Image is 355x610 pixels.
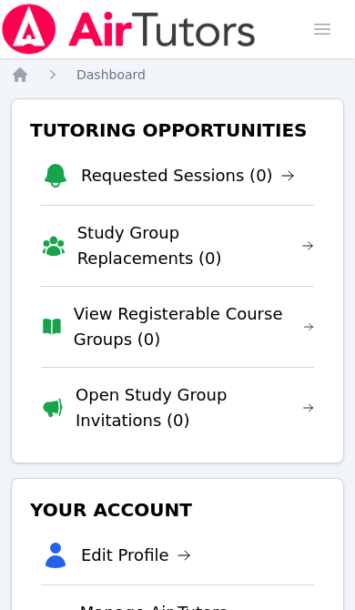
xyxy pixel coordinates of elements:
a: Dashboard [76,66,146,84]
a: Requested Sessions (0) [81,163,295,188]
nav: Breadcrumb [11,66,344,84]
a: Edit Profile [81,543,191,568]
a: View Registerable Course Groups (0) [74,301,314,352]
a: Open Study Group Invitations (0) [76,382,314,433]
span: Dashboard [76,67,146,82]
h3: Tutoring Opportunities [26,114,329,147]
h3: Your Account [26,493,329,526]
a: Study Group Replacements (0) [77,220,314,271]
